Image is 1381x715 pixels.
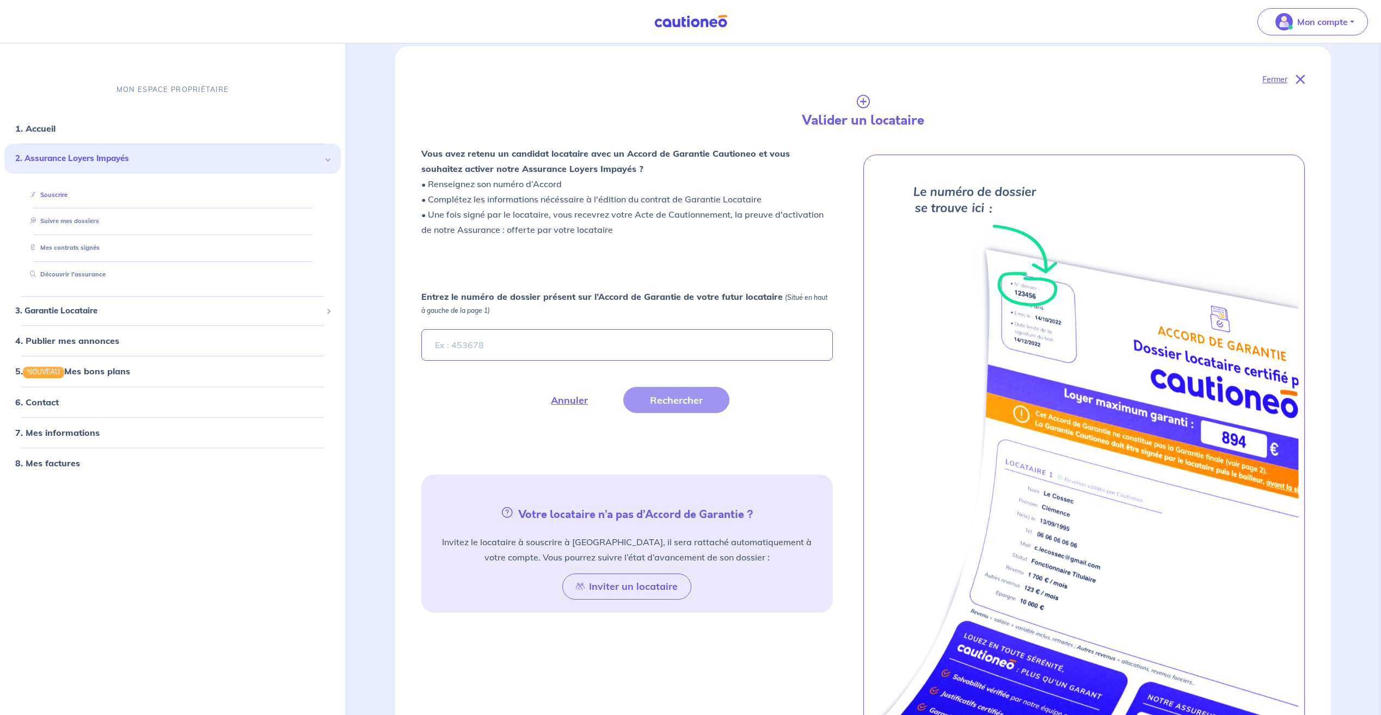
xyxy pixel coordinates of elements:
span: 2. Assurance Loyers Impayés [15,153,322,165]
p: • Renseignez son numéro d’Accord • Complétez les informations nécéssaire à l'édition du contrat d... [421,146,832,237]
div: Suivre mes dossiers [17,213,328,231]
p: MON ESPACE PROPRIÉTAIRE [116,84,229,95]
p: Mon compte [1297,15,1348,28]
button: Inviter un locataire [562,574,691,600]
button: illu_account_valid_menu.svgMon compte [1257,8,1368,35]
a: 8. Mes factures [15,458,80,469]
span: 3. Garantie Locataire [15,305,322,317]
button: Annuler [524,387,615,413]
a: 6. Contact [15,397,59,408]
p: Fermer [1262,72,1287,87]
a: Mes contrats signés [26,244,100,252]
img: Cautioneo [650,15,732,28]
h4: Valider un locataire [639,113,1087,128]
strong: Entrez le numéro de dossier présent sur l’Accord de Garantie de votre futur locataire [421,291,783,302]
div: Mes contrats signés [17,239,328,257]
div: Découvrir l'assurance [17,266,328,283]
div: 5.NOUVEAUMes bons plans [4,361,341,383]
a: Suivre mes dossiers [26,218,99,225]
p: Invitez le locataire à souscrire à [GEOGRAPHIC_DATA], il sera rattaché automatiquement à votre co... [434,534,819,565]
a: 4. Publier mes annonces [15,336,119,347]
h5: Votre locataire n’a pas d’Accord de Garantie ? [426,505,828,521]
strong: Vous avez retenu un candidat locataire avec un Accord de Garantie Cautioneo et vous souhaitez act... [421,148,790,174]
a: Souscrire [26,191,67,199]
div: 8. Mes factures [4,452,341,474]
div: 6. Contact [4,391,341,413]
div: Souscrire [17,186,328,204]
input: Ex : 453678 [421,329,832,361]
div: 7. Mes informations [4,422,341,443]
div: 1. Accueil [4,118,341,140]
a: 7. Mes informations [15,427,100,438]
img: illu_account_valid_menu.svg [1275,13,1293,30]
em: (Situé en haut à gauche de la page 1) [421,293,827,315]
a: Découvrir l'assurance [26,270,106,278]
div: 4. Publier mes annonces [4,330,341,352]
div: 2. Assurance Loyers Impayés [4,144,341,174]
div: 3. Garantie Locataire [4,300,341,322]
a: 1. Accueil [15,124,56,134]
a: 5.NOUVEAUMes bons plans [15,366,130,377]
